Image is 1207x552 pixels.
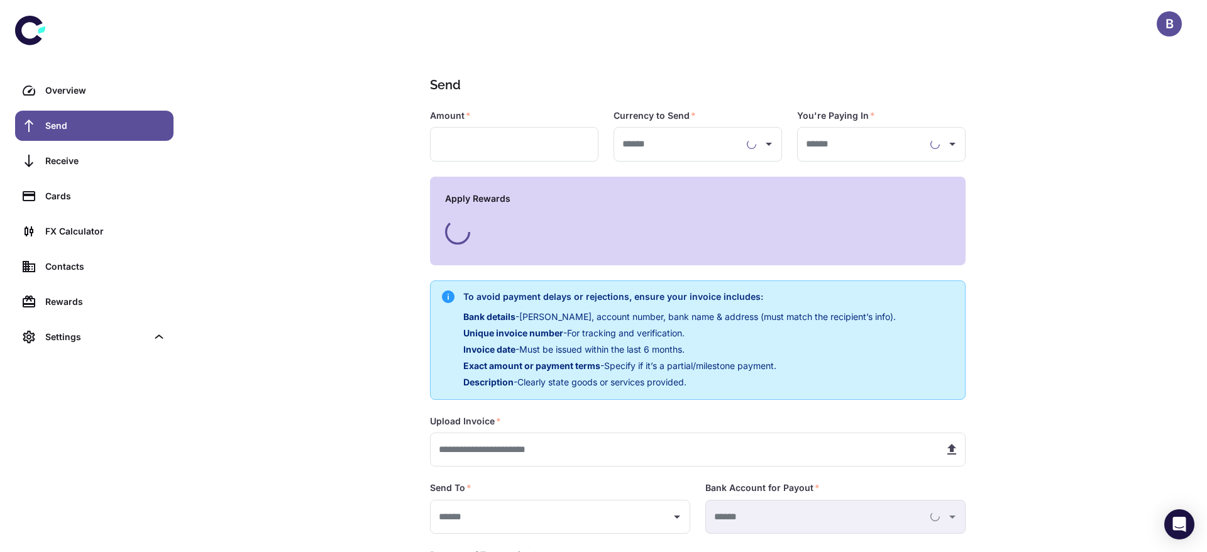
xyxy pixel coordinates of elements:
span: Bank details [463,311,515,322]
label: Currency to Send [614,109,696,122]
a: Rewards [15,287,174,317]
div: FX Calculator [45,224,166,238]
p: - [PERSON_NAME], account number, bank name & address (must match the recipient’s info). [463,310,896,324]
div: Overview [45,84,166,97]
label: Upload Invoice [430,415,501,428]
a: Receive [15,146,174,176]
div: Rewards [45,295,166,309]
span: Invoice date [463,344,515,355]
button: Open [760,135,778,153]
button: Open [944,135,961,153]
label: Send To [430,482,471,494]
div: Settings [15,322,174,352]
label: Amount [430,109,471,122]
label: Bank Account for Payout [705,482,820,494]
p: - Must be issued within the last 6 months. [463,343,896,356]
p: - Clearly state goods or services provided. [463,375,896,389]
div: Receive [45,154,166,168]
span: Unique invoice number [463,328,563,338]
p: - Specify if it’s a partial/milestone payment. [463,359,896,373]
div: Contacts [45,260,166,273]
a: FX Calculator [15,216,174,246]
h6: To avoid payment delays or rejections, ensure your invoice includes: [463,290,896,304]
h6: Apply Rewards [445,192,951,206]
span: Exact amount or payment terms [463,360,600,371]
div: Open Intercom Messenger [1164,509,1194,539]
a: Send [15,111,174,141]
span: Description [463,377,514,387]
h1: Send [430,75,961,94]
div: Settings [45,330,147,344]
p: - For tracking and verification. [463,326,896,340]
a: Contacts [15,251,174,282]
div: Send [45,119,166,133]
a: Overview [15,75,174,106]
label: You're Paying In [797,109,875,122]
a: Cards [15,181,174,211]
button: B [1157,11,1182,36]
button: Open [668,508,686,526]
div: Cards [45,189,166,203]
